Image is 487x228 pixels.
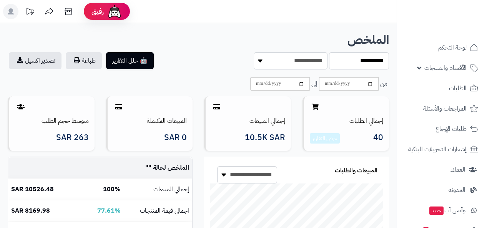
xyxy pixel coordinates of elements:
a: لوحة التحكم [402,38,482,57]
b: 8169.98 SAR [11,206,50,215]
a: إجمالي المبيعات [249,116,285,126]
td: إجمالي المبيعات [124,179,192,200]
span: 0 SAR [164,133,187,142]
span: المدونة [449,185,465,195]
span: 10.5K SAR [245,133,285,142]
a: متوسط حجم الطلب [42,116,89,126]
button: 🤖 حلل التقارير [106,52,154,69]
b: الملخص [347,31,389,49]
a: تصدير اكسيل [9,52,61,69]
a: وآتس آبجديد [402,201,482,220]
a: إجمالي الطلبات [349,116,383,126]
span: 40 [373,133,383,144]
a: الطلبات [402,79,482,97]
span: الأقسام والمنتجات [424,63,467,73]
a: المراجعات والأسئلة [402,99,482,118]
img: ai-face.png [107,4,122,19]
h3: المبيعات والطلبات [335,167,377,174]
span: طلبات الإرجاع [435,124,467,134]
span: إلى [311,79,317,88]
span: لوحة التحكم [438,42,467,53]
a: عرض التقارير [312,134,337,142]
a: المبيعات المكتملة [147,116,187,126]
td: الملخص لحالة " " [124,157,192,178]
span: العملاء [450,164,465,175]
button: طباعة [66,52,102,69]
span: المراجعات والأسئلة [423,103,467,114]
a: تحديثات المنصة [20,4,40,21]
span: الطلبات [449,83,467,94]
a: العملاء [402,160,482,179]
a: إشعارات التحويلات البنكية [402,140,482,159]
td: اجمالي قيمة المنتجات [124,200,192,221]
a: طلبات الإرجاع [402,120,482,138]
a: المدونة [402,181,482,199]
span: 263 SAR [56,133,89,142]
span: جديد [429,207,444,215]
b: 100% [103,185,121,194]
span: من [380,79,387,88]
span: رفيق [91,7,104,16]
span: وآتس آب [429,205,465,216]
img: logo-2.png [435,9,480,25]
b: 10526.48 SAR [11,185,54,194]
b: 77.61% [97,206,121,215]
span: إشعارات التحويلات البنكية [408,144,467,155]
